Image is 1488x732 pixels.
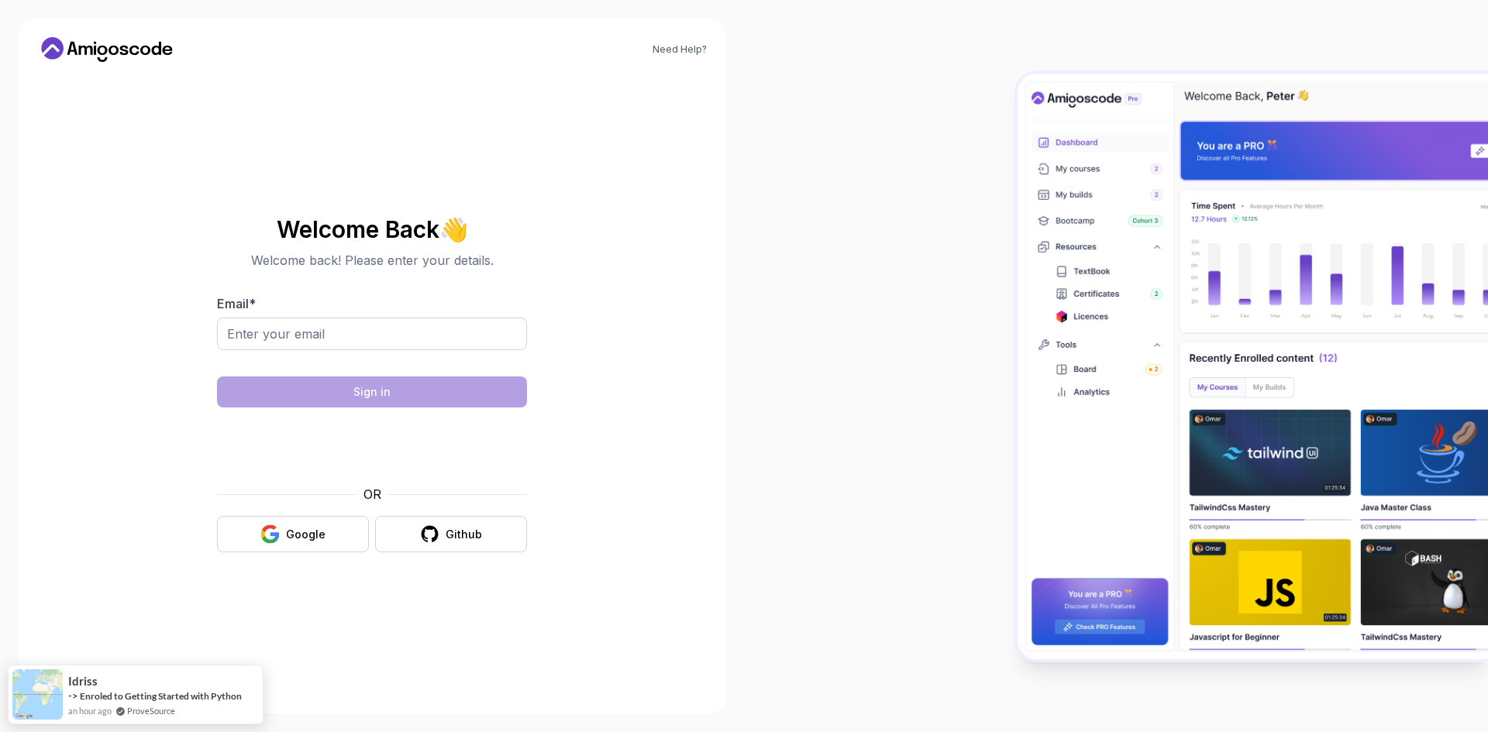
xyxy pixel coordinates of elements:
a: Enroled to Getting Started with Python [80,690,242,702]
a: ProveSource [127,704,175,717]
iframe: Widget containing checkbox for hCaptcha security challenge [255,417,489,476]
img: provesource social proof notification image [12,669,63,720]
input: Enter your email [217,318,527,350]
button: Sign in [217,376,527,407]
div: Github [446,527,482,542]
button: Github [375,516,527,552]
button: Google [217,516,369,552]
label: Email * [217,296,256,311]
p: OR [363,485,381,503]
p: Welcome back! Please enter your details. [217,251,527,270]
div: Sign in [353,384,391,400]
img: Amigoscode Dashboard [1018,74,1488,659]
span: -> [68,689,78,702]
span: 👋 [438,215,470,243]
div: Google [286,527,325,542]
h2: Welcome Back [217,217,527,242]
a: Home link [37,37,177,62]
span: idriss [68,675,98,688]
span: an hour ago [68,704,112,717]
a: Need Help? [653,43,707,56]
